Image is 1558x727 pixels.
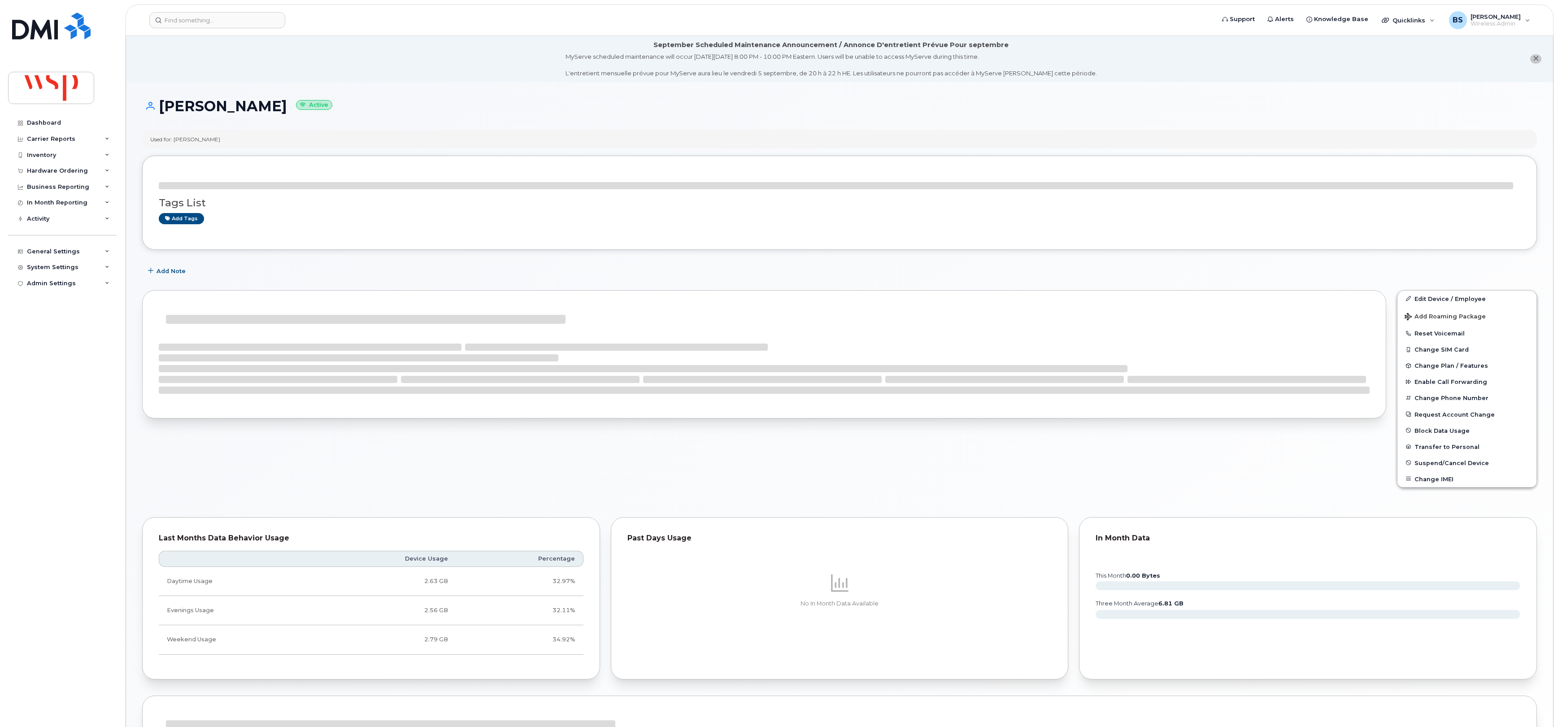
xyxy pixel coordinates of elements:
[1397,390,1536,406] button: Change Phone Number
[1397,341,1536,357] button: Change SIM Card
[157,267,186,275] span: Add Note
[159,567,315,596] td: Daytime Usage
[315,625,456,654] td: 2.79 GB
[653,40,1009,50] div: September Scheduled Maintenance Announcement / Annonce D'entretient Prévue Pour septembre
[1414,459,1489,466] span: Suspend/Cancel Device
[1397,439,1536,455] button: Transfer to Personal
[159,625,583,654] tr: Friday from 6:00pm to Monday 8:00am
[456,551,583,567] th: Percentage
[1414,379,1487,385] span: Enable Call Forwarding
[1530,54,1541,64] button: close notification
[159,596,583,625] tr: Weekdays from 6:00pm to 8:00am
[296,100,332,110] small: Active
[1397,307,1536,325] button: Add Roaming Package
[159,197,1520,209] h3: Tags List
[1397,455,1536,471] button: Suspend/Cancel Device
[1397,325,1536,341] button: Reset Voicemail
[1126,572,1160,579] tspan: 0.00 Bytes
[1397,374,1536,390] button: Enable Call Forwarding
[142,98,1537,114] h1: [PERSON_NAME]
[1095,600,1184,607] text: three month average
[627,534,1052,543] div: Past Days Usage
[1096,534,1520,543] div: In Month Data
[150,135,220,143] div: Used for: [PERSON_NAME]
[456,596,583,625] td: 32.11%
[315,596,456,625] td: 2.56 GB
[159,213,204,224] a: Add tags
[1397,406,1536,422] button: Request Account Change
[1095,572,1160,579] text: this month
[1397,291,1536,307] a: Edit Device / Employee
[456,625,583,654] td: 34.92%
[315,551,456,567] th: Device Usage
[1397,471,1536,487] button: Change IMEI
[1158,600,1184,607] tspan: 6.81 GB
[159,596,315,625] td: Evenings Usage
[627,600,1052,608] p: No In Month Data Available
[159,534,583,543] div: Last Months Data Behavior Usage
[1397,422,1536,439] button: Block Data Usage
[315,567,456,596] td: 2.63 GB
[1397,357,1536,374] button: Change Plan / Features
[1414,362,1488,369] span: Change Plan / Features
[142,263,193,279] button: Add Note
[159,625,315,654] td: Weekend Usage
[1405,313,1486,322] span: Add Roaming Package
[566,52,1097,78] div: MyServe scheduled maintenance will occur [DATE][DATE] 8:00 PM - 10:00 PM Eastern. Users will be u...
[456,567,583,596] td: 32.97%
